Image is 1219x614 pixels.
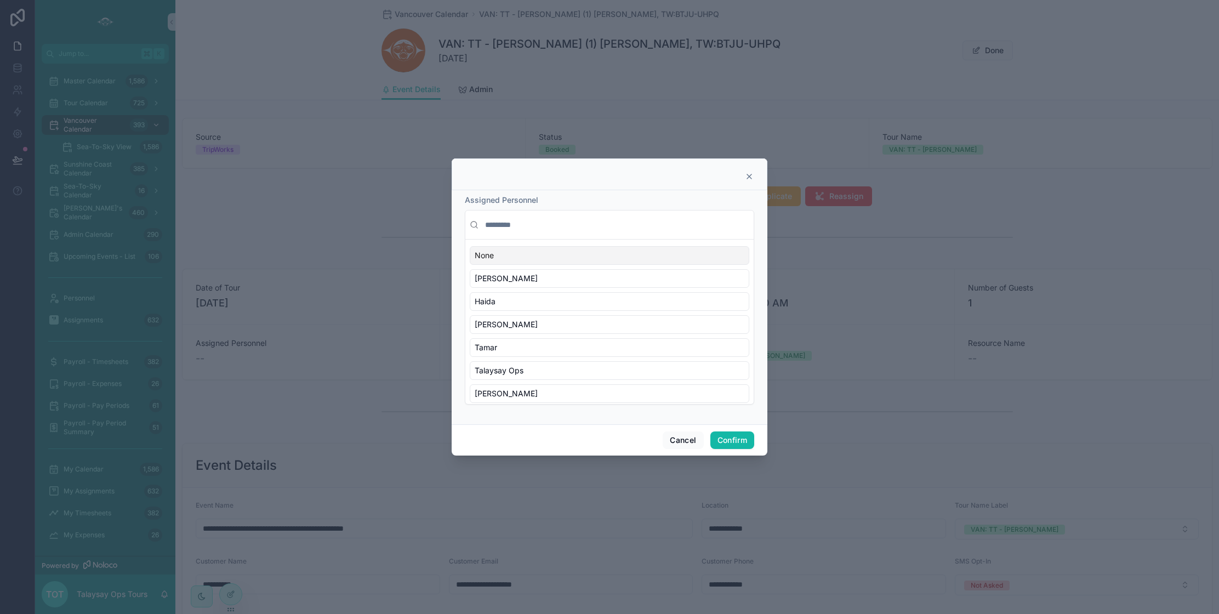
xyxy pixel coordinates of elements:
span: Talaysay Ops [475,365,523,376]
button: Confirm [710,431,754,449]
span: Tamar [475,342,497,353]
span: [PERSON_NAME] [475,273,538,284]
button: Cancel [663,431,703,449]
span: [PERSON_NAME] [475,319,538,330]
span: Haida [475,296,495,307]
div: None [470,246,749,265]
div: Suggestions [465,240,754,404]
span: Assigned Personnel [465,195,538,204]
span: [PERSON_NAME] [475,388,538,399]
